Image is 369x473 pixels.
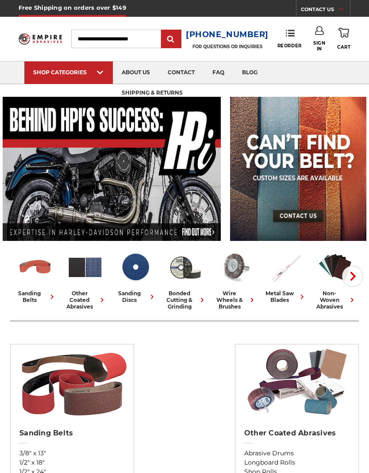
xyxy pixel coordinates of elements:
[17,249,54,286] img: Sanding Belts
[277,29,302,48] a: Reorder
[244,429,350,438] h2: Other Coated Abrasives
[214,290,257,310] div: wire wheels & brushes
[113,82,192,105] a: shipping & returns
[64,290,107,310] div: other coated abrasives
[214,249,257,310] a: wire wheels & brushes
[114,249,157,303] a: sanding discs
[164,249,207,310] a: bonded cutting & grinding
[264,249,307,303] a: metal saw blades
[240,344,354,420] img: Other Coated Abrasives
[233,61,266,84] a: blog
[15,344,130,420] img: Sanding Belts
[19,429,125,438] h2: Sanding Belts
[114,290,157,303] div: sanding discs
[162,31,180,48] input: Submit
[117,249,154,286] img: Sanding Discs
[113,61,159,84] a: about us
[314,290,357,310] div: non-woven abrasives
[3,97,221,241] img: Banner for an interview featuring Horsepower Inc who makes Harley performance upgrades featured o...
[264,290,307,303] div: metal saw blades
[301,4,350,17] a: CONTACT US
[159,61,204,84] a: contact
[19,458,125,467] a: 1/2" x 18"
[244,449,350,458] a: Abrasive Drums
[317,249,354,286] img: Non-woven Abrasives
[337,26,350,51] a: Cart
[342,266,363,287] button: Next
[186,44,269,50] p: FOR QUESTIONS OR INQUIRIES
[167,249,204,286] img: Bonded Cutting & Grinding
[314,249,357,310] a: non-woven abrasives
[217,249,254,286] img: Wire Wheels & Brushes
[19,31,62,47] img: Empire Abrasives
[14,249,57,303] a: sanding belts
[277,43,302,49] span: Reorder
[204,61,233,84] a: faq
[67,249,104,286] img: Other Coated Abrasives
[186,28,269,41] a: [PHONE_NUMBER]
[230,97,366,241] img: promo banner for custom belts.
[64,249,107,310] a: other coated abrasives
[267,249,304,286] img: Metal Saw Blades
[164,290,207,310] div: bonded cutting & grinding
[14,290,57,303] div: sanding belts
[244,458,350,467] a: Longboard Rolls
[19,449,125,458] a: 3/8" x 13"
[313,40,325,52] span: Sign In
[337,44,350,50] span: Cart
[33,69,104,76] div: SHOP CATEGORIES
